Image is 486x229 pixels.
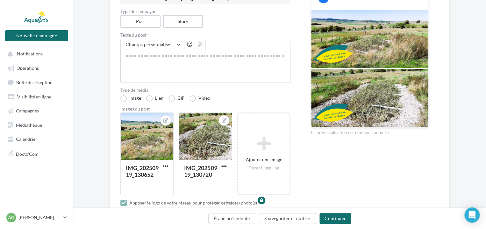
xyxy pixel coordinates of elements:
[17,94,51,99] span: Visibilité en ligne
[120,95,141,102] label: Image
[121,39,184,50] button: Champs personnalisés
[4,147,69,160] a: Docto'Com
[464,207,480,223] div: Open Intercom Messenger
[4,104,69,116] a: Campagnes
[163,15,203,28] label: Story
[126,164,159,178] div: IMG_20250919_130652
[120,107,290,111] div: Images du post
[17,51,43,56] span: Notifications
[8,214,14,221] span: AG
[208,213,255,224] button: Étape précédente
[311,127,429,136] div: La prévisualisation est non-contractuelle
[319,213,351,224] button: Continuer
[168,95,184,102] label: GIF
[5,30,68,41] button: Nouvelle campagne
[4,90,69,102] a: Visibilité en ligne
[259,213,316,224] button: Sauvegarder et quitter
[16,150,39,157] span: Docto'Com
[16,136,37,142] span: Calendrier
[18,214,61,221] p: [PERSON_NAME]
[16,122,42,127] span: Médiathèque
[4,133,69,144] a: Calendrier
[189,95,210,102] label: Vidéo
[4,119,69,130] a: Médiathèque
[16,108,39,113] span: Campagnes
[4,76,69,88] a: Boîte de réception
[129,200,257,206] div: Apposer le logo de votre réseau pour protéger cette(ces) photo(s)
[17,65,39,71] span: Opérations
[146,95,163,102] label: Lien
[120,15,161,28] label: Post
[4,48,67,59] button: Notifications
[16,79,53,85] span: Boîte de réception
[120,9,290,14] label: Type de campagne
[5,211,68,224] a: AG [PERSON_NAME]
[184,164,217,178] div: IMG_20250919_130720
[4,62,69,73] a: Opérations
[120,33,290,37] label: Texte du post *
[120,88,290,92] label: Type de média
[126,42,172,47] span: Champs personnalisés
